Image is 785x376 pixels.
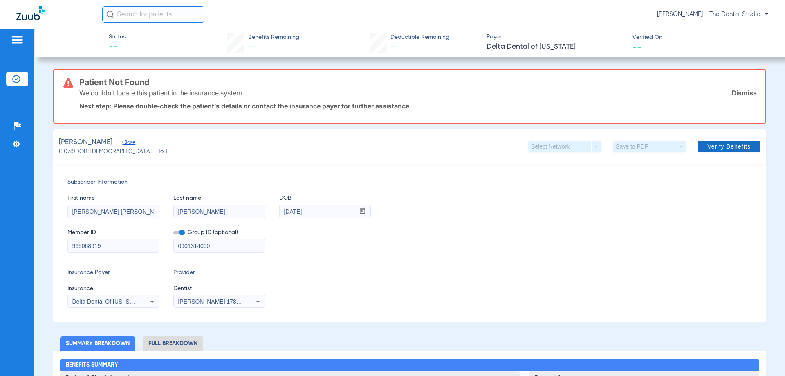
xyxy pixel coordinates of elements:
img: Search Icon [106,11,114,18]
span: -- [109,42,126,53]
img: Zuub Logo [16,6,45,20]
h2: Benefits Summary [60,359,759,372]
p: Next step: Please double-check the patient’s details or contact the insurance payer for further a... [79,102,757,110]
span: -- [248,43,256,51]
span: [PERSON_NAME] - The Dental Studio [657,10,769,18]
span: Provider [173,268,265,277]
span: Insurance [67,284,159,293]
span: (5078) DOB: [DEMOGRAPHIC_DATA] - HoH [59,147,168,156]
span: Subscriber Information [67,178,752,187]
span: [PERSON_NAME] [59,137,112,147]
span: Member ID [67,228,159,237]
span: Benefits Remaining [248,33,299,42]
span: Last name [173,194,265,203]
button: Verify Benefits [698,141,760,152]
span: Insurance Payer [67,268,159,277]
img: hamburger-icon [11,35,24,45]
span: Delta Dental Of [US_STATE] [72,298,145,305]
a: Dismiss [732,89,757,97]
mat-label: mm / dd / yyyy [286,198,313,202]
span: First name [67,194,159,203]
span: -- [390,43,398,51]
img: error-icon [63,78,73,88]
p: We couldn’t locate this patient in the insurance system. [79,89,244,97]
span: Delta Dental of [US_STATE] [487,42,626,52]
li: Summary Breakdown [60,336,135,351]
input: Search for patients [102,6,204,23]
span: Status [109,33,126,41]
span: [PERSON_NAME] 1780363036 [178,298,258,305]
span: Verify Benefits [707,143,751,150]
span: Verified On [632,33,772,42]
h3: Patient Not Found [79,78,757,86]
span: Close [122,140,130,147]
button: Open calendar [354,205,370,218]
span: Deductible Remaining [390,33,449,42]
span: Payer [487,33,626,41]
span: Group ID (optional) [173,228,265,237]
span: DOB [279,194,371,203]
span: -- [632,43,641,51]
li: Full Breakdown [143,336,203,351]
span: Dentist [173,284,265,293]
